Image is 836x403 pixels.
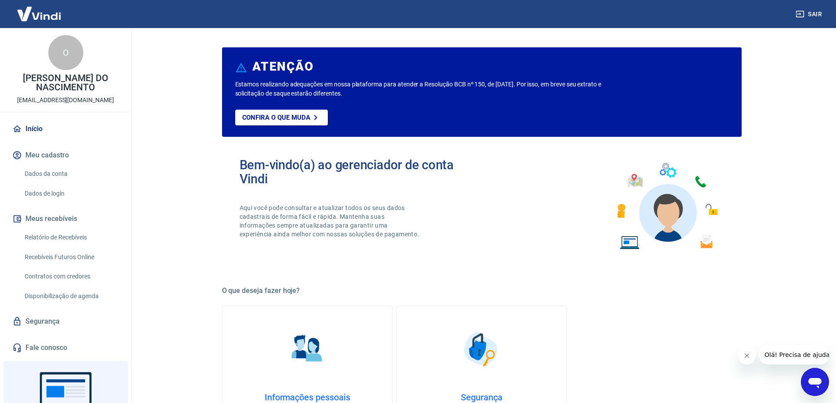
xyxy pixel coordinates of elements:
button: Meus recebíveis [11,209,121,228]
p: Estamos realizando adequações em nossa plataforma para atender a Resolução BCB nº 150, de [DATE].... [235,80,630,98]
a: Dados de login [21,185,121,203]
h4: Segurança [411,392,553,403]
a: Fale conosco [11,338,121,357]
a: Disponibilização de agenda [21,287,121,305]
p: [PERSON_NAME] DO NASCIMENTO [7,74,124,92]
iframe: Mensagem da empresa [759,345,829,364]
a: Recebíveis Futuros Online [21,248,121,266]
p: Aqui você pode consultar e atualizar todos os seus dados cadastrais de forma fácil e rápida. Mant... [240,203,421,239]
p: [EMAIL_ADDRESS][DOMAIN_NAME] [17,96,114,105]
button: Sair [794,6,825,22]
h2: Bem-vindo(a) ao gerenciador de conta Vindi [240,158,482,186]
h4: Informações pessoais [237,392,378,403]
h6: ATENÇÃO [252,62,313,71]
a: Confira o que muda [235,110,328,125]
a: Dados da conta [21,165,121,183]
iframe: Fechar mensagem [738,347,756,364]
img: Vindi [11,0,68,27]
span: Olá! Precisa de ajuda? [5,6,74,13]
img: Imagem de um avatar masculino com diversos icones exemplificando as funcionalidades do gerenciado... [609,158,724,255]
a: Início [11,119,121,139]
a: Contratos com credores [21,267,121,285]
div: O [48,35,83,70]
img: Informações pessoais [285,327,329,371]
button: Meu cadastro [11,146,121,165]
a: Relatório de Recebíveis [21,228,121,246]
h5: O que deseja fazer hoje? [222,286,742,295]
p: Confira o que muda [242,114,310,121]
a: Segurança [11,312,121,331]
iframe: Botão para abrir a janela de mensagens [801,368,829,396]
img: Segurança [459,327,503,371]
